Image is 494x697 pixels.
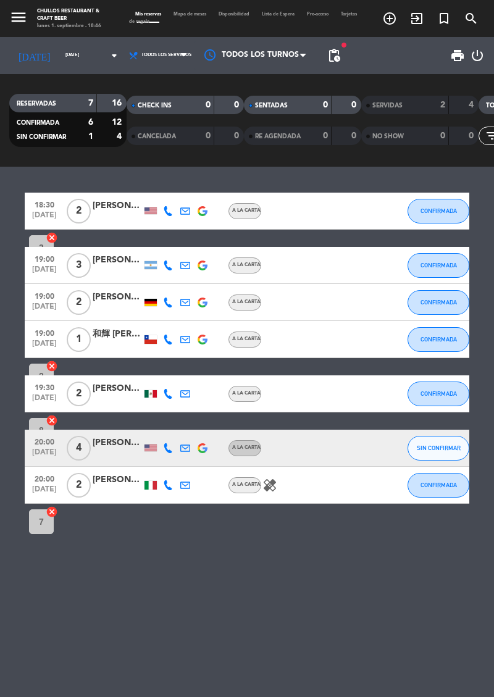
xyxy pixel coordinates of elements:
[129,12,167,17] span: Mis reservas
[421,390,457,397] span: CONFIRMADA
[67,382,91,406] span: 2
[29,485,60,499] span: [DATE]
[198,261,207,270] img: google-logo.png
[198,443,207,453] img: google-logo.png
[93,290,142,304] div: [PERSON_NAME]
[29,380,60,394] span: 19:30
[88,132,93,141] strong: 1
[421,336,457,343] span: CONFIRMADA
[351,101,359,109] strong: 0
[323,101,328,109] strong: 0
[37,22,111,30] div: lunes 1. septiembre - 18:46
[470,48,485,63] i: power_settings_new
[409,11,424,26] i: exit_to_app
[167,12,212,17] span: Mapa de mesas
[67,253,91,278] span: 3
[46,506,58,518] i: cancel
[234,131,241,140] strong: 0
[17,101,56,107] span: RESERVADAS
[469,101,476,109] strong: 4
[46,360,58,372] i: cancel
[93,473,142,487] div: [PERSON_NAME]
[107,48,122,63] i: arrow_drop_down
[255,133,301,140] span: RE AGENDADA
[351,131,359,140] strong: 0
[408,473,469,498] button: CONFIRMADA
[421,482,457,488] span: CONFIRMADA
[93,382,142,396] div: [PERSON_NAME]
[464,11,479,26] i: search
[141,53,191,58] span: Todos los servicios
[417,444,461,451] span: SIN CONFIRMAR
[112,99,124,107] strong: 16
[421,207,457,214] span: CONFIRMADA
[112,118,124,127] strong: 12
[372,133,404,140] span: NO SHOW
[29,197,60,211] span: 18:30
[93,253,142,267] div: [PERSON_NAME]
[408,382,469,406] button: CONFIRMADA
[29,448,60,462] span: [DATE]
[67,290,91,315] span: 2
[29,434,60,448] span: 20:00
[408,253,469,278] button: CONFIRMADA
[327,48,341,63] span: pending_actions
[198,335,207,344] img: google-logo.png
[29,303,60,317] span: [DATE]
[262,478,277,493] i: healing
[206,131,211,140] strong: 0
[29,251,60,265] span: 19:00
[255,102,288,109] span: SENTADAS
[29,471,60,485] span: 20:00
[67,436,91,461] span: 4
[17,134,66,140] span: SIN CONFIRMAR
[382,11,397,26] i: add_circle_outline
[29,288,60,303] span: 19:00
[372,102,403,109] span: SERVIDAS
[408,327,469,352] button: CONFIRMADA
[117,132,124,141] strong: 4
[340,41,348,49] span: fiber_manual_record
[232,262,261,267] span: A la carta
[138,102,172,109] span: CHECK INS
[421,299,457,306] span: CONFIRMADA
[232,482,261,487] span: A la carta
[408,290,469,315] button: CONFIRMADA
[9,44,59,67] i: [DATE]
[29,265,60,280] span: [DATE]
[450,48,465,63] span: print
[232,391,261,396] span: A la carta
[470,37,485,74] div: LOG OUT
[29,340,60,354] span: [DATE]
[232,208,261,213] span: A la carta
[29,211,60,225] span: [DATE]
[67,199,91,223] span: 2
[67,473,91,498] span: 2
[17,120,59,126] span: CONFIRMADA
[37,7,111,22] div: Chullos Restaurant & Craft Beer
[9,8,28,30] button: menu
[323,131,328,140] strong: 0
[88,118,93,127] strong: 6
[67,327,91,352] span: 1
[232,445,261,450] span: A la carta
[301,12,335,17] span: Pre-acceso
[256,12,301,17] span: Lista de Espera
[88,99,93,107] strong: 7
[198,298,207,307] img: google-logo.png
[46,414,58,427] i: cancel
[206,101,211,109] strong: 0
[138,133,176,140] span: CANCELADA
[29,325,60,340] span: 19:00
[93,199,142,213] div: [PERSON_NAME]
[234,101,241,109] strong: 0
[46,232,58,244] i: cancel
[93,436,142,450] div: [PERSON_NAME]
[408,436,469,461] button: SIN CONFIRMAR
[232,299,261,304] span: A la carta
[9,8,28,27] i: menu
[437,11,451,26] i: turned_in_not
[408,199,469,223] button: CONFIRMADA
[232,336,261,341] span: A la carta
[29,394,60,408] span: [DATE]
